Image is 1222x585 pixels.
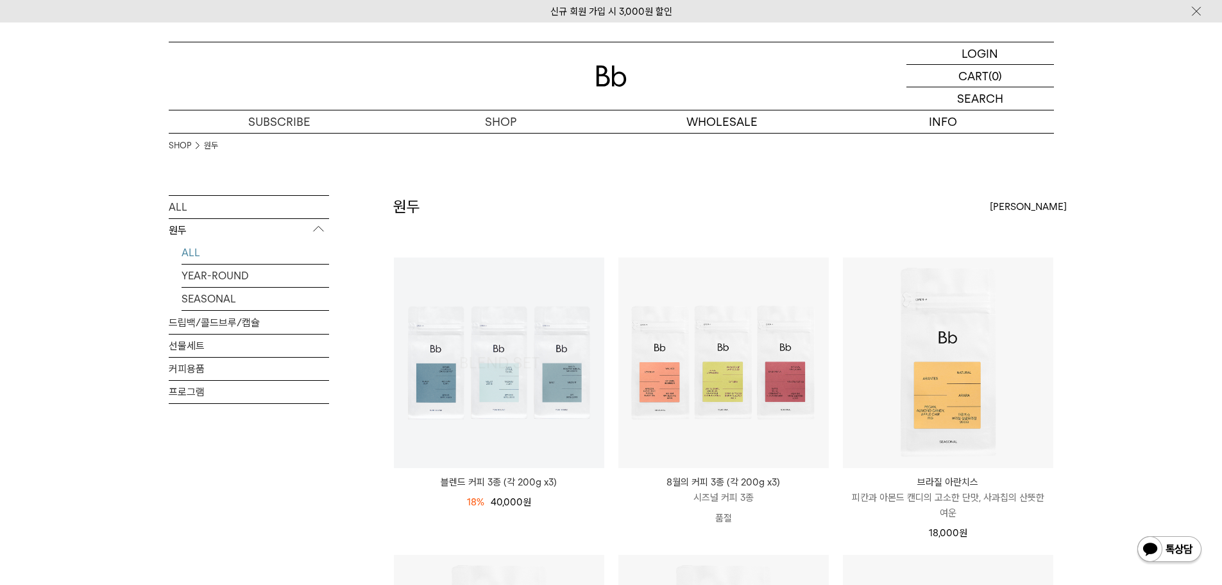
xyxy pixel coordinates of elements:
[390,110,611,133] a: SHOP
[962,42,998,64] p: LOGIN
[989,65,1002,87] p: (0)
[618,490,829,505] p: 시즈널 커피 3종
[169,196,329,218] a: ALL
[1136,535,1203,566] img: 카카오톡 채널 1:1 채팅 버튼
[182,241,329,264] a: ALL
[394,258,604,468] a: 블렌드 커피 3종 (각 200g x3)
[169,139,191,152] a: SHOP
[990,199,1067,214] span: [PERSON_NAME]
[204,139,218,152] a: 원두
[491,496,531,508] span: 40,000
[906,65,1054,87] a: CART (0)
[618,505,829,531] p: 품절
[618,258,829,468] img: 8월의 커피 3종 (각 200g x3)
[169,335,329,357] a: 선물세트
[394,475,604,490] a: 블렌드 커피 3종 (각 200g x3)
[394,258,604,468] img: 1000001179_add2_053.png
[182,288,329,310] a: SEASONAL
[959,527,967,539] span: 원
[906,42,1054,65] a: LOGIN
[618,475,829,505] a: 8월의 커피 3종 (각 200g x3) 시즈널 커피 3종
[182,265,329,287] a: YEAR-ROUND
[843,475,1053,521] a: 브라질 아란치스 피칸과 아몬드 캔디의 고소한 단맛, 사과칩의 산뜻한 여운
[169,110,390,133] a: SUBSCRIBE
[393,196,420,218] h2: 원두
[169,311,329,334] a: 드립백/콜드브루/캡슐
[833,110,1054,133] p: INFO
[169,381,329,403] a: 프로그램
[169,219,329,242] p: 원두
[957,87,1003,110] p: SEARCH
[550,6,672,17] a: 신규 회원 가입 시 3,000원 할인
[169,358,329,380] a: 커피용품
[596,65,627,87] img: 로고
[611,110,833,133] p: WHOLESALE
[958,65,989,87] p: CART
[843,490,1053,521] p: 피칸과 아몬드 캔디의 고소한 단맛, 사과칩의 산뜻한 여운
[467,494,484,510] div: 18%
[843,258,1053,468] img: 브라질 아란치스
[929,527,967,539] span: 18,000
[843,475,1053,490] p: 브라질 아란치스
[618,475,829,490] p: 8월의 커피 3종 (각 200g x3)
[523,496,531,508] span: 원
